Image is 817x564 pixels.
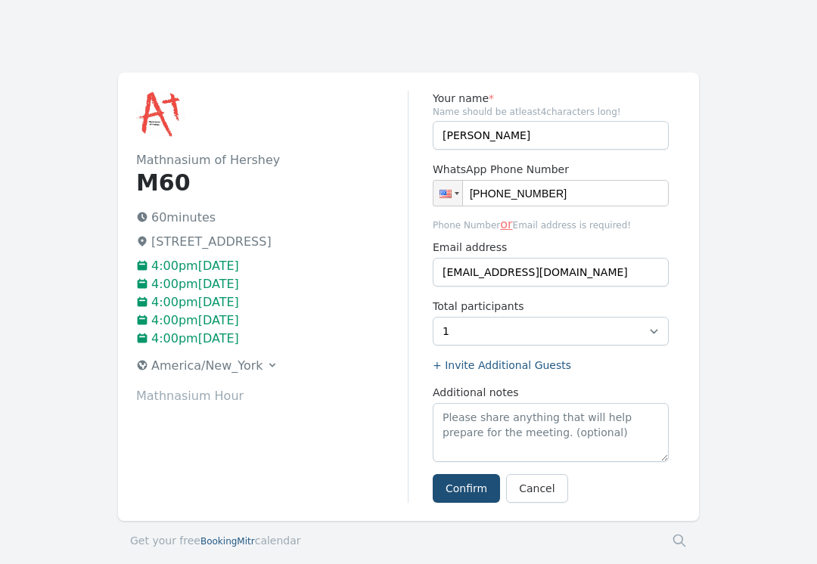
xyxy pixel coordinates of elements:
[433,181,462,206] div: United States: + 1
[136,275,408,293] p: 4:00pm[DATE]
[500,217,512,231] span: or
[433,162,669,177] label: WhatsApp Phone Number
[433,215,669,234] span: Phone Number Email address is required!
[130,354,284,378] button: America/New_York
[136,330,408,348] p: 4:00pm[DATE]
[136,257,408,275] p: 4:00pm[DATE]
[433,91,669,106] label: Your name
[433,385,669,400] label: Additional notes
[151,234,272,249] span: [STREET_ADDRESS]
[136,293,408,311] p: 4:00pm[DATE]
[136,151,408,169] h2: Mathnasium of Hershey
[433,180,669,206] input: 1 (702) 123-4567
[433,258,669,287] input: you@example.com
[433,474,500,503] button: Confirm
[130,533,301,548] a: Get your freeBookingMitrcalendar
[136,91,185,139] img: Mathnasium of Hershey
[433,106,669,118] span: Name should be atleast 4 characters long!
[136,387,408,405] p: Mathnasium Hour
[200,536,255,547] span: BookingMitr
[433,240,669,255] label: Email address
[433,121,669,150] input: Enter name (required)
[433,358,669,373] label: + Invite Additional Guests
[433,299,669,314] label: Total participants
[506,474,567,503] a: Cancel
[136,311,408,330] p: 4:00pm[DATE]
[136,209,408,227] p: 60 minutes
[136,169,408,197] h1: M60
